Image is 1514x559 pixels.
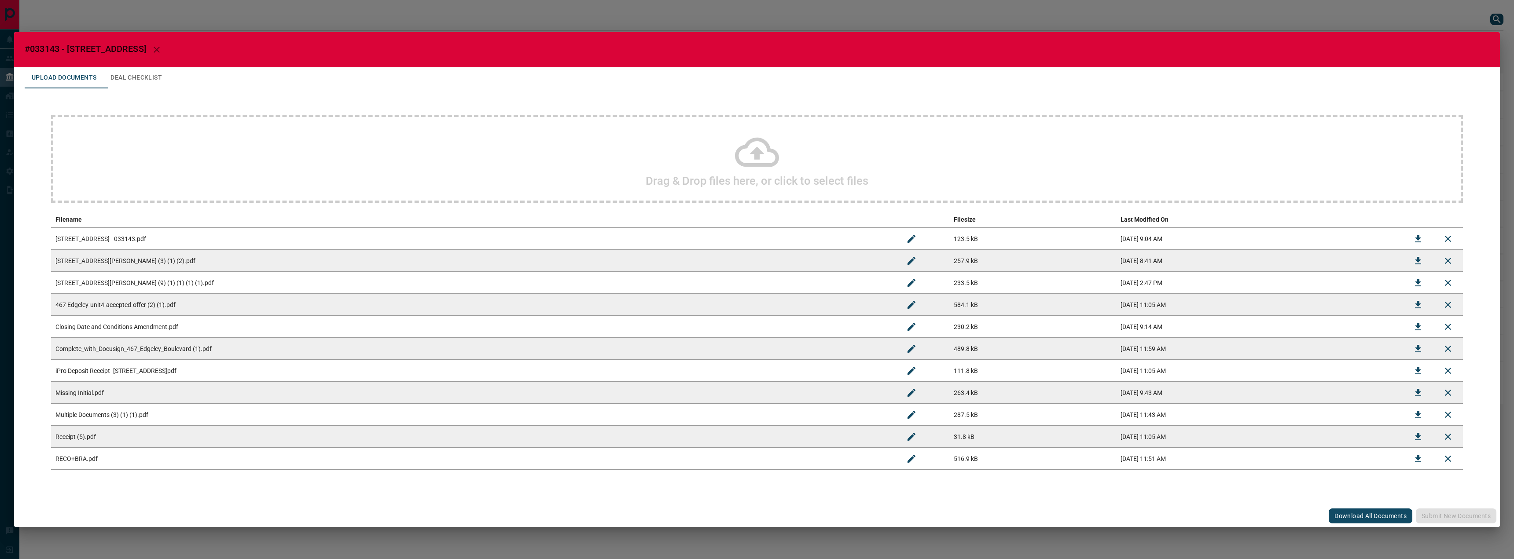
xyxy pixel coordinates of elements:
[1407,360,1429,381] button: Download
[1407,272,1429,293] button: Download
[51,382,897,404] td: Missing Initial.pdf
[51,426,897,448] td: Receipt (5).pdf
[901,382,922,403] button: Rename
[1407,338,1429,359] button: Download
[646,174,868,187] h2: Drag & Drop files here, or click to select files
[901,316,922,337] button: Rename
[1437,228,1459,249] button: Remove File
[949,316,1116,338] td: 230.2 kB
[949,448,1116,470] td: 516.9 kB
[1437,272,1459,293] button: Remove File
[51,316,897,338] td: Closing Date and Conditions Amendment.pdf
[1116,212,1403,228] th: Last Modified On
[1437,404,1459,425] button: Remove File
[901,228,922,249] button: Rename
[1116,294,1403,316] td: [DATE] 11:05 AM
[1329,508,1412,523] button: Download All Documents
[1437,448,1459,469] button: Remove File
[949,228,1116,250] td: 123.5 kB
[901,404,922,425] button: Rename
[1437,360,1459,381] button: Remove File
[51,115,1463,203] div: Drag & Drop files here, or click to select files
[51,360,897,382] td: iPro Deposit Receipt -[STREET_ADDRESS]pdf
[1437,316,1459,337] button: Remove File
[103,67,169,88] button: Deal Checklist
[897,212,949,228] th: edit column
[1116,228,1403,250] td: [DATE] 9:04 AM
[51,404,897,426] td: Multiple Documents (3) (1) (1).pdf
[51,228,897,250] td: [STREET_ADDRESS] - 033143.pdf
[1116,338,1403,360] td: [DATE] 11:59 AM
[1403,212,1433,228] th: download action column
[25,44,146,54] span: #033143 - [STREET_ADDRESS]
[51,250,897,272] td: [STREET_ADDRESS][PERSON_NAME] (3) (1) (2).pdf
[1437,426,1459,447] button: Remove File
[1116,448,1403,470] td: [DATE] 11:51 AM
[1437,294,1459,315] button: Remove File
[1116,360,1403,382] td: [DATE] 11:05 AM
[1407,316,1429,337] button: Download
[1116,250,1403,272] td: [DATE] 8:41 AM
[1437,250,1459,271] button: Remove File
[949,212,1116,228] th: Filesize
[949,404,1116,426] td: 287.5 kB
[901,338,922,359] button: Rename
[1116,404,1403,426] td: [DATE] 11:43 AM
[1407,294,1429,315] button: Download
[901,448,922,469] button: Rename
[1407,404,1429,425] button: Download
[1407,250,1429,271] button: Download
[1116,382,1403,404] td: [DATE] 9:43 AM
[1437,382,1459,403] button: Remove File
[1407,426,1429,447] button: Download
[25,67,103,88] button: Upload Documents
[949,426,1116,448] td: 31.8 kB
[1116,272,1403,294] td: [DATE] 2:47 PM
[1407,382,1429,403] button: Download
[949,338,1116,360] td: 489.8 kB
[1407,228,1429,249] button: Download
[949,382,1116,404] td: 263.4 kB
[1433,212,1463,228] th: delete file action column
[949,294,1116,316] td: 584.1 kB
[51,272,897,294] td: [STREET_ADDRESS][PERSON_NAME] (9) (1) (1) (1) (1).pdf
[1116,426,1403,448] td: [DATE] 11:05 AM
[949,272,1116,294] td: 233.5 kB
[949,250,1116,272] td: 257.9 kB
[1407,448,1429,469] button: Download
[51,212,897,228] th: Filename
[901,360,922,381] button: Rename
[51,294,897,316] td: 467 Edgeley-unit4-accepted-offer (2) (1).pdf
[901,272,922,293] button: Rename
[51,338,897,360] td: Complete_with_Docusign_467_Edgeley_Boulevard (1).pdf
[1116,316,1403,338] td: [DATE] 9:14 AM
[1437,338,1459,359] button: Remove File
[901,426,922,447] button: Rename
[901,294,922,315] button: Rename
[901,250,922,271] button: Rename
[51,448,897,470] td: RECO+BRA.pdf
[949,360,1116,382] td: 111.8 kB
